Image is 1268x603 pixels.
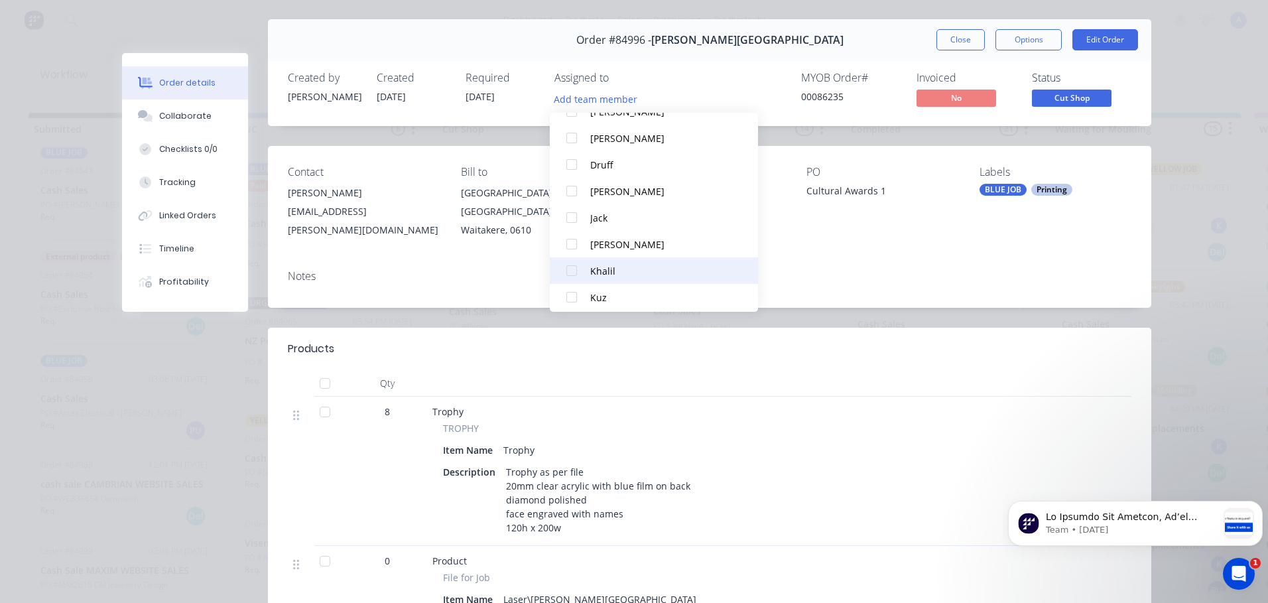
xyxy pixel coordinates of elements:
[432,555,467,567] span: Product
[122,133,248,166] button: Checklists 0/0
[159,143,218,155] div: Checklists 0/0
[801,72,901,84] div: MYOB Order #
[122,100,248,133] button: Collaborate
[1032,72,1131,84] div: Status
[159,276,209,288] div: Profitability
[498,440,540,460] div: Trophy
[466,72,539,84] div: Required
[501,462,696,537] div: Trophy as per file 20mm clear acrylic with blue film on back diamond polished face engraved with ...
[801,90,901,103] div: 00086235
[917,72,1016,84] div: Invoiced
[288,184,440,239] div: [PERSON_NAME][EMAIL_ADDRESS][PERSON_NAME][DOMAIN_NAME]
[288,270,1131,283] div: Notes
[122,166,248,199] button: Tracking
[288,166,440,178] div: Contact
[590,211,730,225] div: Jack
[159,210,216,222] div: Linked Orders
[554,90,645,107] button: Add team member
[554,72,687,84] div: Assigned to
[288,341,334,357] div: Products
[159,110,212,122] div: Collaborate
[1032,90,1111,109] button: Cut Shop
[443,421,479,435] span: TROPHY
[461,166,613,178] div: Bill to
[550,125,758,151] button: [PERSON_NAME]
[122,199,248,232] button: Linked Orders
[159,77,216,89] div: Order details
[547,90,645,107] button: Add team member
[806,166,958,178] div: PO
[122,232,248,265] button: Timeline
[590,291,730,304] div: Kuz
[288,184,440,202] div: [PERSON_NAME]
[550,284,758,310] button: Kuz
[590,237,730,251] div: [PERSON_NAME]
[980,184,1027,196] div: BLUE JOB
[288,90,361,103] div: [PERSON_NAME]
[550,257,758,284] button: Khalil
[550,178,758,204] button: [PERSON_NAME]
[1072,29,1138,50] button: Edit Order
[576,34,651,46] span: Order #84996 -
[461,184,613,239] div: [GEOGRAPHIC_DATA] [GEOGRAPHIC_DATA]Waitakere, 0610
[651,34,844,46] span: [PERSON_NAME][GEOGRAPHIC_DATA]
[443,462,501,482] div: Description
[159,243,194,255] div: Timeline
[995,29,1062,50] button: Options
[122,265,248,299] button: Profitability
[917,90,996,106] span: No
[385,405,390,419] span: 8
[377,90,406,103] span: [DATE]
[590,131,730,145] div: [PERSON_NAME]
[980,166,1131,178] div: Labels
[377,72,450,84] div: Created
[432,405,464,418] span: Trophy
[466,90,495,103] span: [DATE]
[385,554,390,568] span: 0
[288,72,361,84] div: Created by
[1223,558,1255,590] iframe: Intercom live chat
[550,204,758,231] button: Jack
[43,50,216,62] p: Message from Team, sent 2w ago
[1032,90,1111,106] span: Cut Shop
[550,151,758,178] button: Druff
[590,158,730,172] div: Druff
[936,29,985,50] button: Close
[1031,184,1072,196] div: Printing
[590,184,730,198] div: [PERSON_NAME]
[159,176,196,188] div: Tracking
[550,231,758,257] button: [PERSON_NAME]
[590,264,730,278] div: Khalil
[122,66,248,100] button: Order details
[288,202,440,239] div: [EMAIL_ADDRESS][PERSON_NAME][DOMAIN_NAME]
[1003,474,1268,567] iframe: Intercom notifications message
[461,184,613,221] div: [GEOGRAPHIC_DATA] [GEOGRAPHIC_DATA]
[461,221,613,239] div: Waitakere, 0610
[443,570,490,584] span: File for Job
[1250,558,1261,569] span: 1
[806,184,958,202] div: Cultural Awards 1
[348,370,427,397] div: Qty
[443,440,498,460] div: Item Name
